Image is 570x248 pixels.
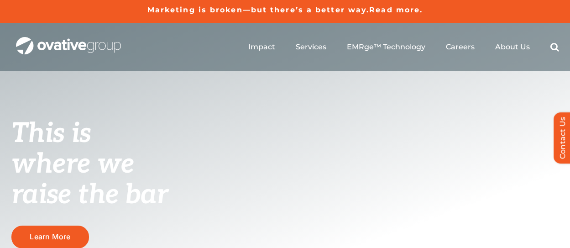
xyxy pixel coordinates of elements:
[11,226,89,248] a: Learn More
[30,232,70,241] span: Learn More
[369,5,423,14] a: Read more.
[11,117,91,150] span: This is
[446,42,475,52] a: Careers
[296,42,326,52] a: Services
[16,36,121,45] a: OG_Full_horizontal_WHT
[248,42,275,52] a: Impact
[495,42,530,52] a: About Us
[248,32,559,62] nav: Menu
[11,148,168,211] span: where we raise the bar
[550,42,559,52] a: Search
[147,5,370,14] a: Marketing is broken—but there’s a better way.
[347,42,425,52] a: EMRge™ Technology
